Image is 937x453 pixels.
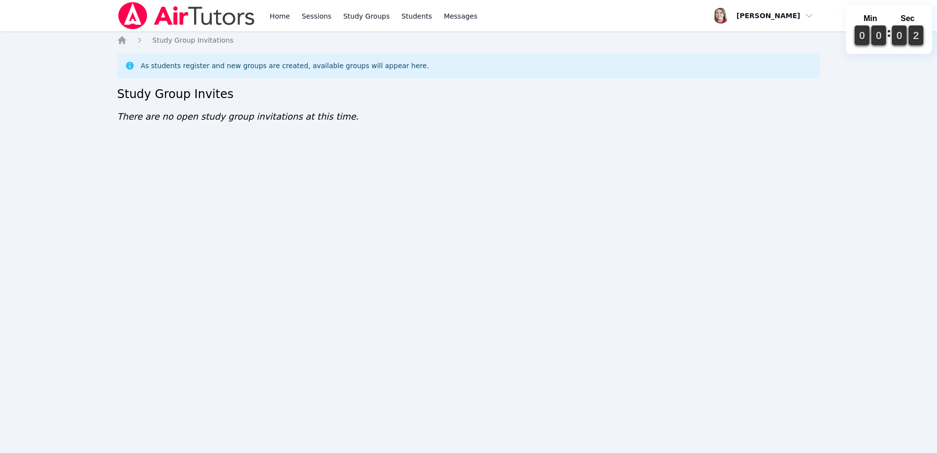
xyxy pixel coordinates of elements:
[152,35,233,45] a: Study Group Invitations
[117,86,820,102] h2: Study Group Invites
[444,11,478,21] span: Messages
[117,2,256,29] img: Air Tutors
[141,61,429,71] div: As students register and new groups are created, available groups will appear here.
[152,36,233,44] span: Study Group Invitations
[117,111,359,122] span: There are no open study group invitations at this time.
[117,35,820,45] nav: Breadcrumb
